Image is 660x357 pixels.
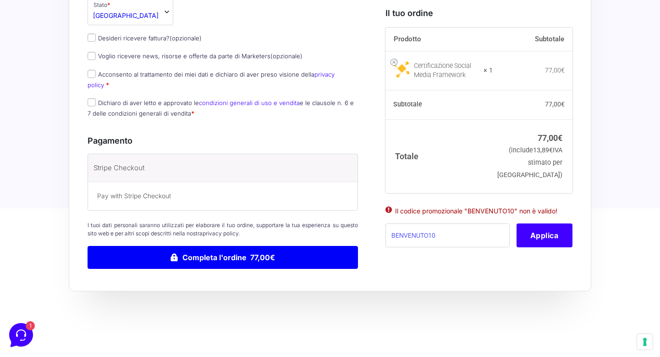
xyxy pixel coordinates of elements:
[60,84,135,92] span: Inizia una conversazione
[88,70,96,78] input: Acconsento al trattamento dei miei dati e dichiaro di aver preso visione dellaprivacy policy *
[203,230,238,237] a: privacy policy
[97,191,348,201] p: Pay with Stripe Checkout
[7,273,64,294] button: Home
[38,62,143,72] p: Ciao 🙂 Se hai qualche domanda siamo qui per aiutarti!
[191,110,194,117] abbr: obbligatorio
[27,285,43,294] p: Home
[88,98,96,106] input: Dichiaro di aver letto e approvato lecondizioni generali di uso e venditae le clausole n. 6 e 7 d...
[120,273,176,294] button: Aiuto
[79,285,104,294] p: Messaggi
[88,221,358,238] p: I tuoi dati personali saranno utilizzati per elaborare il tuo ordine, supportare la tua esperienz...
[88,99,354,117] label: Dichiaro di aver letto e approvato le e le clausole n. 6 e 7 delle condizioni generali di vendita
[484,66,493,75] strong: × 1
[15,37,78,44] span: Le tue conversazioni
[88,52,96,60] input: Voglio ricevere news, risorse e offerte da parte di Marketers(opzionale)
[88,34,202,42] label: Desideri ricevere fattura?
[98,116,169,123] a: Apri Centro Assistenza
[141,285,154,294] p: Aiuto
[270,52,302,60] span: (opzionale)
[385,119,493,193] th: Totale
[517,223,572,247] button: Applica
[637,334,653,350] button: Le tue preferenze relative al consenso per le tecnologie di tracciamento
[15,116,71,123] span: Trova una risposta
[88,246,358,269] button: Completa l'ordine 77,00€
[21,135,150,145] input: Cerca un articolo...
[92,272,98,278] span: 1
[93,11,159,20] span: Italia
[533,146,553,154] span: 13,89
[88,71,335,89] label: Acconsento al trattamento dei miei dati e dichiaro di aver preso visione della
[385,90,493,119] th: Subtotale
[395,206,563,216] li: Il codice promozionale "BENVENUTO10" non è valido!
[11,48,172,75] a: [PERSON_NAME]Ciao 🙂 Se hai qualche domanda siamo qui per aiutarti!26 gg fa1
[106,81,109,89] abbr: obbligatorio
[561,100,565,108] span: €
[414,61,478,80] div: Certificazione Social Media Framework
[7,321,35,349] iframe: Customerly Messenger Launcher
[549,146,553,154] span: €
[159,62,169,72] span: 1
[538,133,562,142] bdi: 77,00
[15,79,169,97] button: Inizia una conversazione
[170,34,202,42] span: (opzionale)
[393,61,409,77] img: Certificazione Social Media Framework
[545,100,565,108] bdi: 77,00
[38,51,143,61] span: [PERSON_NAME]
[88,134,358,147] h3: Pagamento
[88,52,302,60] label: Voglio ricevere news, risorse e offerte da parte di Marketers
[88,33,96,42] input: Desideri ricevere fattura?(opzionale)
[385,7,572,19] h3: Il tuo ordine
[82,37,169,44] a: [DEMOGRAPHIC_DATA] tutto
[7,7,154,22] h2: Ciao da Marketers 👋
[148,51,169,60] p: 26 gg fa
[545,67,565,74] bdi: 77,00
[199,99,300,106] a: condizioni generali di uso e vendita
[493,28,572,51] th: Subtotale
[385,223,510,247] input: Coupon
[64,273,120,294] button: 1Messaggi
[497,146,562,179] small: (include IVA stimato per [GEOGRAPHIC_DATA])
[385,28,493,51] th: Prodotto
[561,67,565,74] span: €
[558,133,562,142] span: €
[93,161,326,175] label: Stripe Checkout
[15,52,33,71] img: dark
